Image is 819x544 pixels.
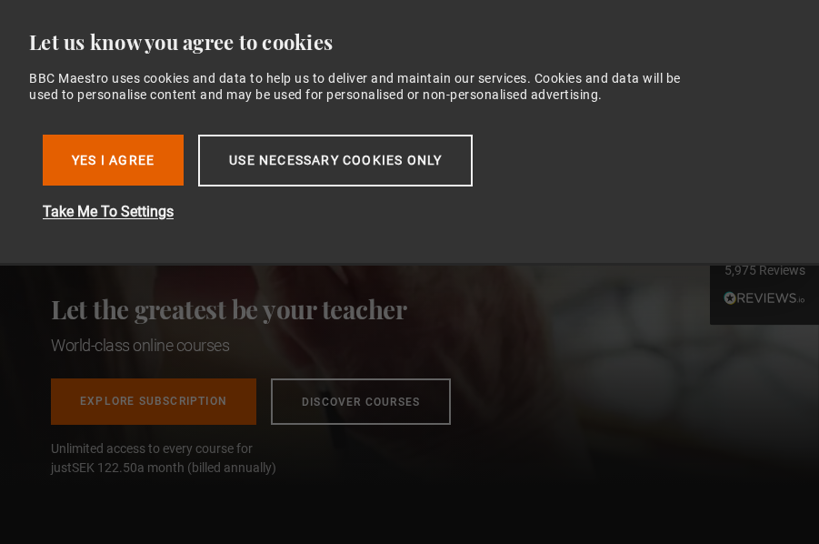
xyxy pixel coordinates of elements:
[710,219,819,325] div: 5,975 ReviewsRead All Reviews
[29,70,701,103] div: BBC Maestro uses cookies and data to help us to deliver and maintain our services. Cookies and da...
[714,289,814,311] div: Read All Reviews
[198,135,473,186] button: Use necessary cookies only
[43,135,184,186] button: Yes I Agree
[43,201,624,223] button: Take Me To Settings
[714,262,814,280] div: 5,975 Reviews
[51,439,296,478] span: Unlimited access to every course for just a month (billed annually)
[51,334,451,357] h1: World-class online courses
[72,460,137,475] span: SEK 122.50
[51,378,256,425] a: Explore Subscription
[271,378,451,425] a: Discover Courses
[51,291,451,327] h2: Let the greatest be your teacher
[29,29,775,55] div: Let us know you agree to cookies
[724,291,805,304] img: REVIEWS.io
